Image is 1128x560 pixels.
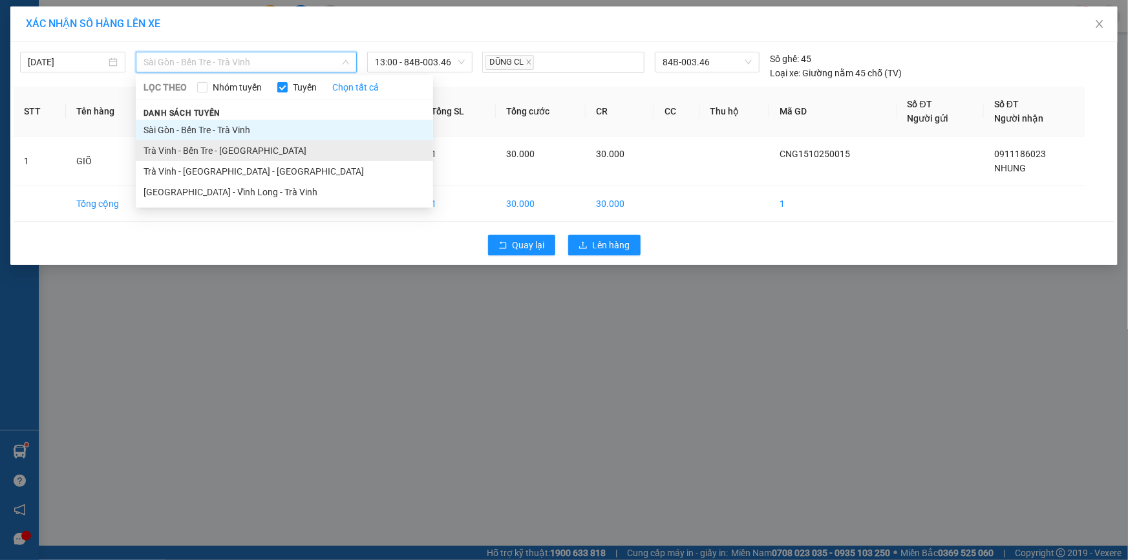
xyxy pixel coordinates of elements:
[994,113,1043,124] span: Người nhận
[769,186,897,222] td: 1
[579,241,588,251] span: upload
[84,40,215,56] div: NHUNG
[770,66,902,80] div: Giường nằm 45 chỗ (TV)
[431,149,436,159] span: 1
[654,87,699,136] th: CC
[780,149,850,159] span: CNG1510250015
[498,241,507,251] span: rollback
[568,235,641,255] button: uploadLên hàng
[14,136,66,186] td: 1
[208,80,267,94] span: Nhóm tuyến
[769,87,897,136] th: Mã GD
[375,52,465,72] span: 13:00 - 84B-003.46
[485,55,534,70] span: DŨNG CL
[11,12,31,26] span: Gửi:
[770,52,811,66] div: 45
[526,59,532,65] span: close
[28,55,106,69] input: 15/10/2025
[994,99,1019,109] span: Số ĐT
[136,107,228,119] span: Danh sách tuyến
[136,140,433,161] li: Trà Vinh - Bến Tre - [GEOGRAPHIC_DATA]
[136,120,433,140] li: Sài Gòn - Bến Tre - Trà Vinh
[144,52,349,72] span: Sài Gòn - Bến Tre - Trà Vinh
[84,11,215,40] div: [GEOGRAPHIC_DATA]
[663,52,752,72] span: 84B-003.46
[496,87,586,136] th: Tổng cước
[66,186,154,222] td: Tổng cộng
[1081,6,1118,43] button: Close
[288,80,322,94] span: Tuyến
[586,186,654,222] td: 30.000
[14,87,66,136] th: STT
[84,56,215,74] div: 0911186023
[488,235,555,255] button: rollbackQuay lại
[332,80,379,94] a: Chọn tất cả
[421,87,496,136] th: Tổng SL
[144,80,187,94] span: LỌC THEO
[770,52,799,66] span: Số ghế:
[66,136,154,186] td: GIÕ
[513,238,545,252] span: Quay lại
[421,186,496,222] td: 1
[136,161,433,182] li: Trà Vinh - [GEOGRAPHIC_DATA] - [GEOGRAPHIC_DATA]
[770,66,800,80] span: Loại xe:
[586,87,654,136] th: CR
[26,17,160,30] span: XÁC NHẬN SỐ HÀNG LÊN XE
[136,182,433,202] li: [GEOGRAPHIC_DATA] - Vĩnh Long - Trà Vinh
[84,11,115,25] span: Nhận:
[908,99,932,109] span: Số ĐT
[593,238,630,252] span: Lên hàng
[908,113,949,124] span: Người gửi
[1094,19,1105,29] span: close
[506,149,535,159] span: 30.000
[66,87,154,136] th: Tên hàng
[994,163,1026,173] span: NHUNG
[342,58,350,66] span: down
[994,149,1046,159] span: 0911186023
[11,11,75,42] div: Cầu Ngang
[10,81,77,97] div: 30.000
[10,83,30,96] span: CR :
[496,186,586,222] td: 30.000
[596,149,624,159] span: 30.000
[700,87,770,136] th: Thu hộ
